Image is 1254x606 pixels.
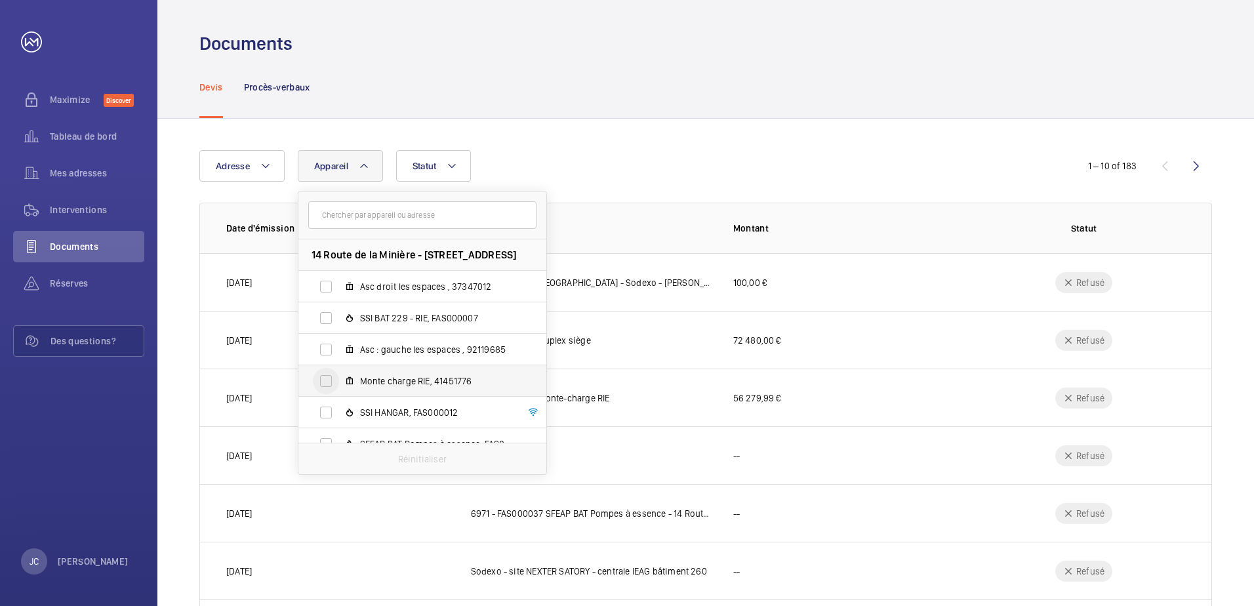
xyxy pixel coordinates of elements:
[471,222,712,235] p: Description
[51,334,144,348] span: Des questions?
[471,507,712,520] p: 6971 - FAS000037 SFEAP BAT Pompes à essence - 14 Route de la Minière - 14 [GEOGRAPHIC_DATA]
[50,93,104,106] span: Maximize
[312,248,517,262] span: 14 Route de la Minière - [STREET_ADDRESS]
[50,167,144,180] span: Mes adresses
[360,374,512,388] span: Monte charge RIE, 41451776
[58,555,129,568] p: [PERSON_NAME]
[360,406,512,419] span: SSI HANGAR, FAS000012
[226,565,252,578] p: [DATE]
[226,334,252,347] p: [DATE]
[50,240,144,253] span: Documents
[733,392,781,405] p: 56 279,99 €
[1076,392,1104,405] p: Refusé
[360,343,512,356] span: Asc : gauche les espaces , 92119685
[244,81,310,94] p: Procès-verbaux
[360,312,512,325] span: SSI BAT 229 - RIE, FAS000007
[30,555,39,568] p: JC
[733,334,781,347] p: 72 480,00 €
[199,150,285,182] button: Adresse
[226,276,252,289] p: [DATE]
[413,161,437,171] span: Statut
[471,565,707,578] p: Sodexo - site NEXTER SATORY - centrale IEAG bâtiment 260
[199,81,223,94] p: Devis
[733,222,962,235] p: Montant
[733,276,767,289] p: 100,00 €
[982,222,1185,235] p: Statut
[733,565,740,578] p: --
[396,150,472,182] button: Statut
[308,201,536,229] input: Chercher par appareil ou adresse
[226,222,450,235] p: Date d'émission
[360,437,512,451] span: SFEAP BAT Pompes à essence, FAS000037
[1076,334,1104,347] p: Refusé
[226,392,252,405] p: [DATE]
[298,150,383,182] button: Appareil
[50,130,144,143] span: Tableau de bord
[314,161,348,171] span: Appareil
[199,31,293,56] h1: Documents
[1088,159,1137,172] div: 1 – 10 of 183
[733,507,740,520] p: --
[104,94,134,107] span: Discover
[50,203,144,216] span: Interventions
[1076,507,1104,520] p: Refusé
[1076,565,1104,578] p: Refusé
[216,161,250,171] span: Adresse
[398,453,447,466] p: Réinitialiser
[1076,276,1104,289] p: Refusé
[50,277,144,290] span: Réserves
[733,449,740,462] p: --
[471,276,712,289] p: Q00010926 - 14 [GEOGRAPHIC_DATA] - Sodexo - [PERSON_NAME]
[360,280,512,293] span: Asc droit les espaces , 37347012
[226,507,252,520] p: [DATE]
[226,449,252,462] p: [DATE]
[1076,449,1104,462] p: Refusé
